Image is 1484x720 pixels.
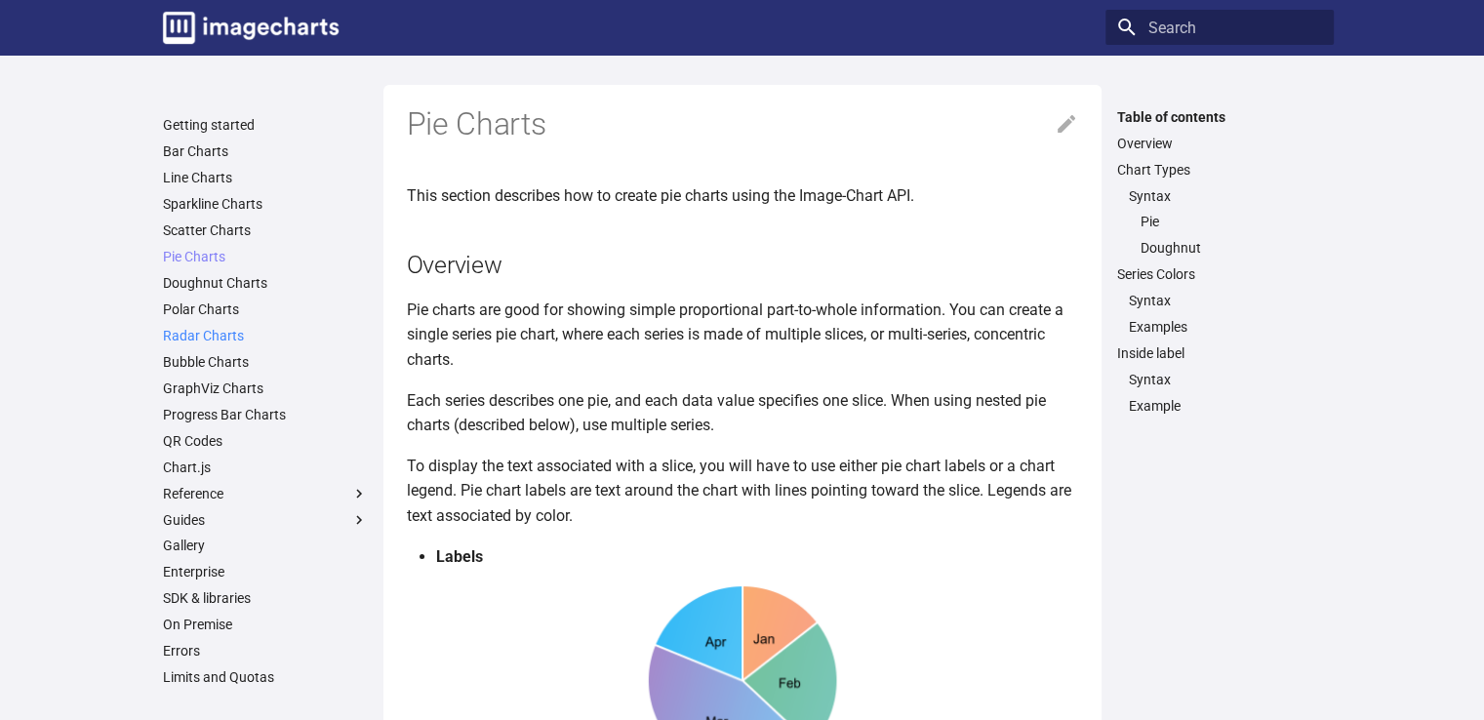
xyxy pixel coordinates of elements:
[163,668,368,686] a: Limits and Quotas
[1129,318,1322,336] a: Examples
[163,380,368,397] a: GraphViz Charts
[163,353,368,371] a: Bubble Charts
[163,221,368,239] a: Scatter Charts
[1117,187,1322,258] nav: Chart Types
[163,274,368,292] a: Doughnut Charts
[163,327,368,344] a: Radar Charts
[1105,108,1334,126] label: Table of contents
[1105,108,1334,416] nav: Table of contents
[163,195,368,213] a: Sparkline Charts
[407,298,1078,373] p: Pie charts are good for showing simple proportional part-to-whole information. You can create a s...
[163,459,368,476] a: Chart.js
[407,183,1078,209] p: This section describes how to create pie charts using the Image-Chart API.
[436,547,483,566] strong: Labels
[1129,371,1322,388] a: Syntax
[407,248,1078,282] h2: Overview
[163,142,368,160] a: Bar Charts
[407,454,1078,529] p: To display the text associated with a slice, you will have to use either pie chart labels or a ch...
[407,388,1078,438] p: Each series describes one pie, and each data value specifies one slice. When using nested pie cha...
[1129,292,1322,309] a: Syntax
[407,104,1078,145] h1: Pie Charts
[163,12,339,44] img: logo
[1129,213,1322,257] nav: Syntax
[163,589,368,607] a: SDK & libraries
[1117,371,1322,415] nav: Inside label
[1129,187,1322,205] a: Syntax
[155,4,346,52] a: Image-Charts documentation
[163,563,368,580] a: Enterprise
[1117,265,1322,283] a: Series Colors
[1105,10,1334,45] input: Search
[1117,135,1322,152] a: Overview
[163,248,368,265] a: Pie Charts
[163,116,368,134] a: Getting started
[163,511,368,529] label: Guides
[1129,397,1322,415] a: Example
[163,432,368,450] a: QR Codes
[163,169,368,186] a: Line Charts
[1141,239,1322,257] a: Doughnut
[1117,161,1322,179] a: Chart Types
[163,406,368,423] a: Progress Bar Charts
[163,485,368,502] label: Reference
[163,300,368,318] a: Polar Charts
[1117,292,1322,336] nav: Series Colors
[163,616,368,633] a: On Premise
[163,695,368,712] a: Status Page
[163,537,368,554] a: Gallery
[163,642,368,660] a: Errors
[1141,213,1322,230] a: Pie
[1117,344,1322,362] a: Inside label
